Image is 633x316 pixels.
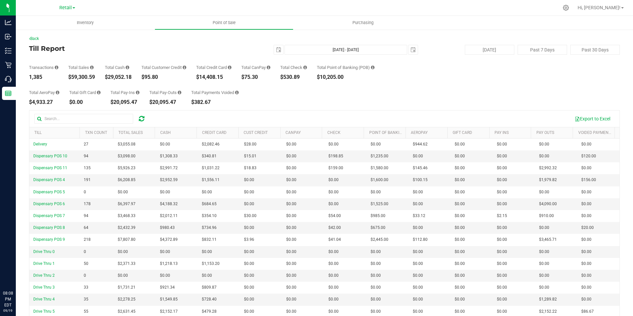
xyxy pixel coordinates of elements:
[413,261,423,267] span: $0.00
[5,47,12,54] inline-svg: Inventory
[228,65,231,70] i: Sum of all successful, non-voided payment transaction amounts using credit card as the payment me...
[328,201,339,207] span: $0.00
[196,75,231,80] div: $14,408.15
[33,166,67,170] span: Dispensary POS 11
[274,45,283,54] span: select
[202,153,217,159] span: $340.81
[33,177,65,182] span: Dispensary POS 4
[178,90,181,95] i: Sum of all cash pay-outs removed from tills within the date range.
[539,189,549,195] span: $0.00
[371,225,385,231] span: $675.00
[202,284,217,291] span: $809.87
[371,284,381,291] span: $0.00
[286,153,296,159] span: $0.00
[84,261,88,267] span: 50
[191,100,239,105] div: $382.67
[202,165,220,171] span: $1,031.22
[118,165,136,171] span: $5,926.23
[244,165,256,171] span: $18.83
[497,249,507,255] span: $0.00
[241,75,270,80] div: $75.30
[581,296,591,302] span: $0.00
[84,177,91,183] span: 191
[581,225,594,231] span: $20.00
[371,65,375,70] i: Sum of the successful, non-voided point-of-banking payment transaction amounts, both via payment ...
[202,296,217,302] span: $728.40
[280,75,307,80] div: $530.89
[69,90,101,95] div: Total Gift Card
[244,261,254,267] span: $0.00
[581,237,591,243] span: $0.00
[371,201,388,207] span: $1,525.00
[244,213,256,219] span: $30.00
[539,165,557,171] span: $2,992.32
[84,189,86,195] span: 0
[29,75,58,80] div: 1,385
[536,130,554,135] a: Pay Outs
[371,261,381,267] span: $0.00
[202,272,212,279] span: $0.00
[539,284,549,291] span: $0.00
[497,201,507,207] span: $0.00
[160,284,175,291] span: $921.34
[33,273,55,278] span: Drive Thru 2
[244,249,254,255] span: $0.00
[453,130,472,135] a: Gift Card
[244,201,254,207] span: $0.00
[286,189,296,195] span: $0.00
[328,284,339,291] span: $0.00
[160,141,170,147] span: $0.00
[84,201,91,207] span: 178
[286,130,301,135] a: CanPay
[202,130,226,135] a: Credit Card
[497,308,507,315] span: $0.00
[497,177,507,183] span: $0.00
[286,201,296,207] span: $0.00
[413,237,428,243] span: $112.80
[371,141,381,147] span: $0.00
[183,65,186,70] i: Sum of all successful, non-voided payment transaction amounts using account credit as the payment...
[328,189,339,195] span: $0.00
[581,308,594,315] span: $86.67
[328,237,341,243] span: $41.04
[413,296,423,302] span: $0.00
[455,225,465,231] span: $0.00
[539,249,549,255] span: $0.00
[118,272,128,279] span: $0.00
[202,189,212,195] span: $0.00
[244,308,254,315] span: $0.00
[328,308,339,315] span: $0.00
[413,177,428,183] span: $100.15
[56,90,59,95] i: Sum of all successful AeroPay payment transaction amounts for all purchases in the date range. Ex...
[29,45,226,52] h4: Till Report
[202,237,217,243] span: $832.11
[141,65,186,70] div: Total Customer Credit
[413,165,428,171] span: $145.46
[497,153,507,159] span: $0.00
[371,165,388,171] span: $1,580.00
[84,249,86,255] span: 0
[286,213,296,219] span: $0.00
[581,153,596,159] span: $120.00
[497,225,507,231] span: $0.00
[581,272,591,279] span: $0.00
[495,130,509,135] a: Pay Ins
[160,201,178,207] span: $4,188.32
[84,141,88,147] span: 27
[413,284,423,291] span: $0.00
[371,177,388,183] span: $1,600.00
[244,296,254,302] span: $0.00
[33,213,65,218] span: Dispensary POS 7
[202,225,217,231] span: $734.96
[328,261,339,267] span: $0.00
[497,261,507,267] span: $0.00
[84,284,88,291] span: 33
[455,201,465,207] span: $0.00
[29,100,59,105] div: $4,933.27
[539,261,549,267] span: $0.00
[455,296,465,302] span: $0.00
[244,225,254,231] span: $0.00
[562,5,570,11] div: Manage settings
[118,153,136,159] span: $3,098.00
[3,290,13,308] p: 08:08 PM EDT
